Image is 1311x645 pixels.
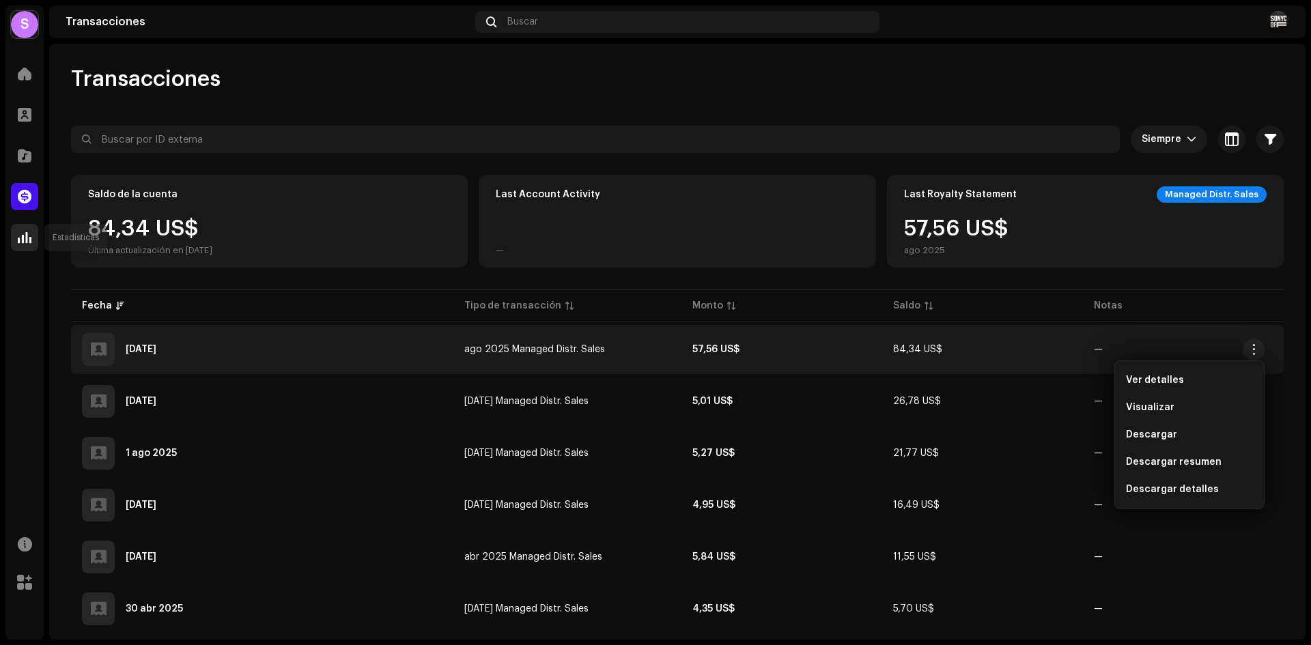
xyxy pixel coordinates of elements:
strong: 5,84 US$ [692,552,735,562]
strong: 57,56 US$ [692,345,739,354]
div: Monto [692,299,723,313]
div: dropdown trigger [1187,126,1196,153]
span: 11,55 US$ [893,552,936,562]
re-a-table-badge: — [1094,500,1103,510]
strong: 5,27 US$ [692,448,735,458]
re-a-table-badge: — [1094,552,1103,562]
re-a-table-badge: — [1094,397,1103,406]
span: Ver detalles [1126,375,1184,386]
div: 1 jun 2025 [126,552,156,562]
re-a-table-badge: — [1094,604,1103,614]
span: 26,78 US$ [893,397,941,406]
span: Buscar [507,16,538,27]
div: Saldo de la cuenta [88,189,178,200]
span: 84,34 US$ [893,345,942,354]
div: Managed Distr. Sales [1157,186,1267,203]
span: Transacciones [71,66,221,93]
span: jul 2025 Managed Distr. Sales [464,397,589,406]
span: ago 2025 Managed Distr. Sales [464,345,605,354]
span: jun 2025 Managed Distr. Sales [464,448,589,458]
div: 3 jul 2025 [126,500,156,510]
span: mar 2025 Managed Distr. Sales [464,604,589,614]
div: Fecha [82,299,112,313]
div: Última actualización en [DATE] [88,245,212,256]
div: ago 2025 [904,245,1009,256]
span: Descargar detalles [1126,484,1219,495]
strong: 4,35 US$ [692,604,735,614]
re-a-table-badge: — [1094,448,1103,458]
strong: 5,01 US$ [692,397,733,406]
span: abr 2025 Managed Distr. Sales [464,552,602,562]
div: Saldo [893,299,920,313]
span: may 2025 Managed Distr. Sales [464,500,589,510]
img: ac2d6ba7-6e03-4d56-b356-7b6d8d7d168b [1267,11,1289,33]
span: Descargar resumen [1126,457,1222,468]
div: Last Account Activity [496,189,600,200]
span: Siempre [1142,126,1187,153]
span: 16,49 US$ [893,500,940,510]
div: 30 abr 2025 [126,604,183,614]
input: Buscar por ID externa [71,126,1120,153]
strong: 4,95 US$ [692,500,735,510]
div: S [11,11,38,38]
div: Transacciones [66,16,470,27]
div: 1 ago 2025 [126,448,177,458]
div: 2 sept 2025 [126,397,156,406]
span: 21,77 US$ [893,448,939,458]
span: Descargar [1126,429,1177,440]
div: 2 oct 2025 [126,345,156,354]
div: Last Royalty Statement [904,189,1017,200]
div: Tipo de transacción [464,299,561,313]
re-a-table-badge: — [1094,345,1103,354]
span: Visualizar [1126,402,1174,413]
span: 5,70 US$ [893,604,934,614]
div: — [496,245,504,256]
